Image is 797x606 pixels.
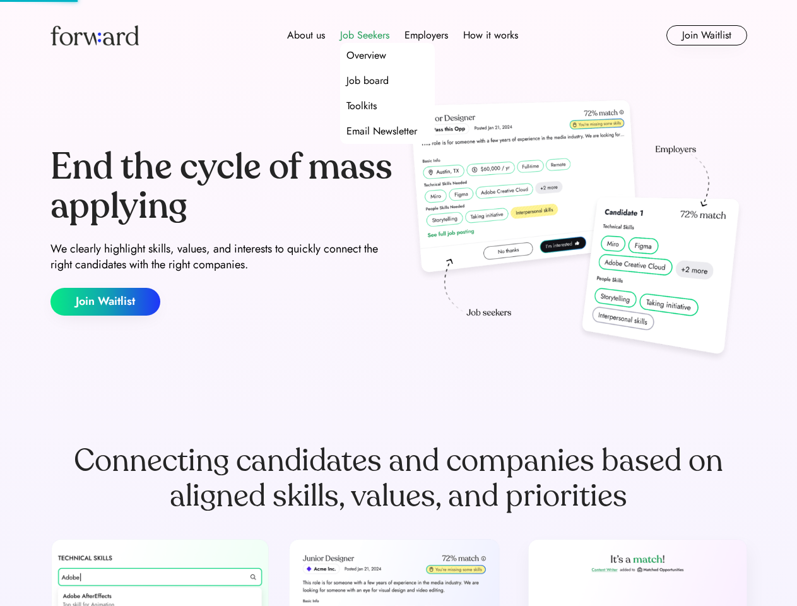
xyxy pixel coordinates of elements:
[666,25,747,45] button: Join Waitlist
[50,25,139,45] img: Forward logo
[50,241,394,273] div: We clearly highlight skills, values, and interests to quickly connect the right candidates with t...
[346,73,389,88] div: Job board
[340,28,389,43] div: Job Seekers
[50,148,394,225] div: End the cycle of mass applying
[463,28,518,43] div: How it works
[287,28,325,43] div: About us
[346,124,417,139] div: Email Newsletter
[346,98,377,114] div: Toolkits
[404,28,448,43] div: Employers
[50,288,160,316] button: Join Waitlist
[404,96,747,367] img: hero-image.png
[346,48,386,63] div: Overview
[50,443,747,514] div: Connecting candidates and companies based on aligned skills, values, and priorities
